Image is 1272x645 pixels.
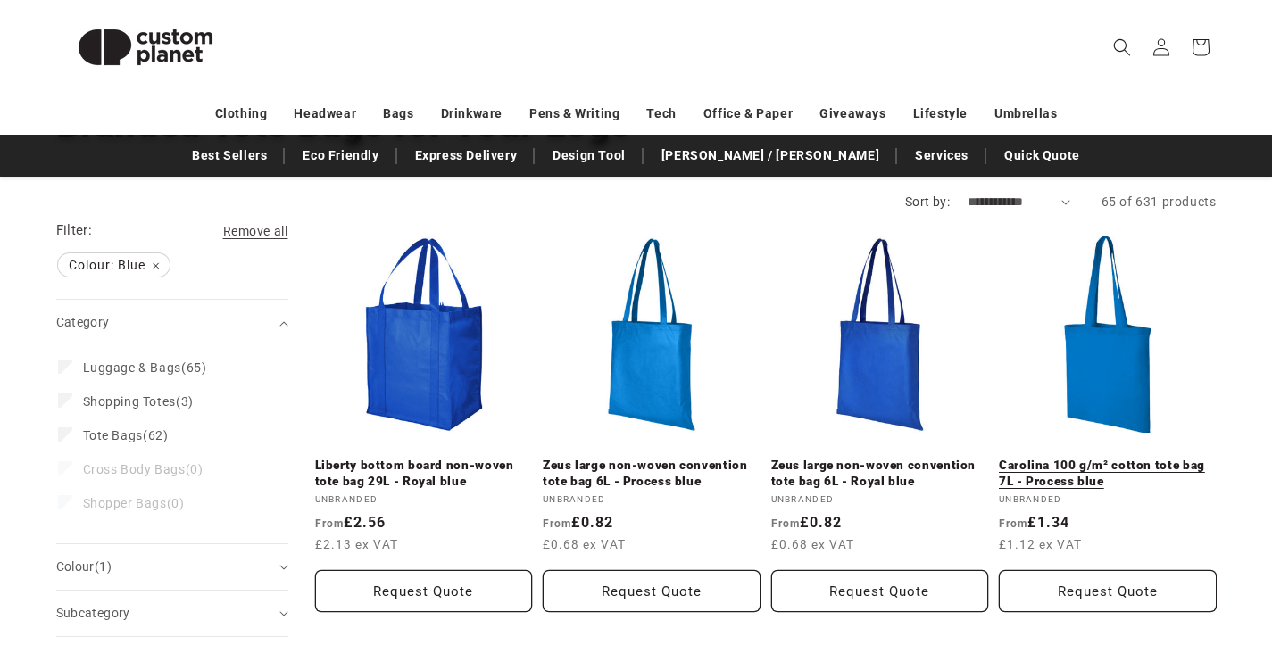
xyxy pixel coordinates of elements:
[406,140,527,171] a: Express Delivery
[183,140,276,171] a: Best Sellers
[653,140,888,171] a: [PERSON_NAME] / [PERSON_NAME]
[56,591,288,636] summary: Subcategory (0 selected)
[529,98,619,129] a: Pens & Writing
[83,360,207,376] span: (65)
[294,140,387,171] a: Eco Friendly
[703,98,793,129] a: Office & Paper
[56,253,171,277] a: Colour: Blue
[771,570,989,612] button: Request Quote
[315,570,533,612] button: Request Quote
[294,98,356,129] a: Headwear
[56,606,130,620] span: Subcategory
[771,458,989,489] a: Zeus large non-woven convention tote bag 6L - Royal blue
[913,98,968,129] a: Lifestyle
[999,570,1217,612] button: Request Quote
[215,98,268,129] a: Clothing
[315,458,533,489] a: Liberty bottom board non-woven tote bag 29L - Royal blue
[83,393,194,409] span: (3)
[223,220,288,243] a: Remove all
[83,427,169,443] span: (62)
[83,360,181,375] span: Luggage & Bags
[383,98,413,129] a: Bags
[1102,28,1142,67] summary: Search
[56,300,288,345] summary: Category (0 selected)
[543,458,761,489] a: Zeus large non-woven convention tote bag 6L - Process blue
[58,253,170,277] span: Colour: Blue
[999,458,1217,489] a: Carolina 100 g/m² cotton tote bag 7L - Process blue
[56,7,235,87] img: Custom Planet
[95,559,112,574] span: (1)
[819,98,885,129] a: Giveaways
[995,140,1089,171] a: Quick Quote
[223,224,288,238] span: Remove all
[83,428,143,442] span: Tote Bags
[544,140,635,171] a: Design Tool
[83,394,176,409] span: Shopping Totes
[56,544,288,590] summary: Colour (1 selected)
[906,140,977,171] a: Services
[905,194,950,209] label: Sort by:
[56,220,93,241] h2: Filter:
[441,98,503,129] a: Drinkware
[1102,194,1217,209] span: 65 of 631 products
[56,559,112,574] span: Colour
[646,98,676,129] a: Tech
[56,315,110,329] span: Category
[1183,559,1272,645] iframe: Chat Widget
[543,570,761,612] button: Request Quote
[994,98,1057,129] a: Umbrellas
